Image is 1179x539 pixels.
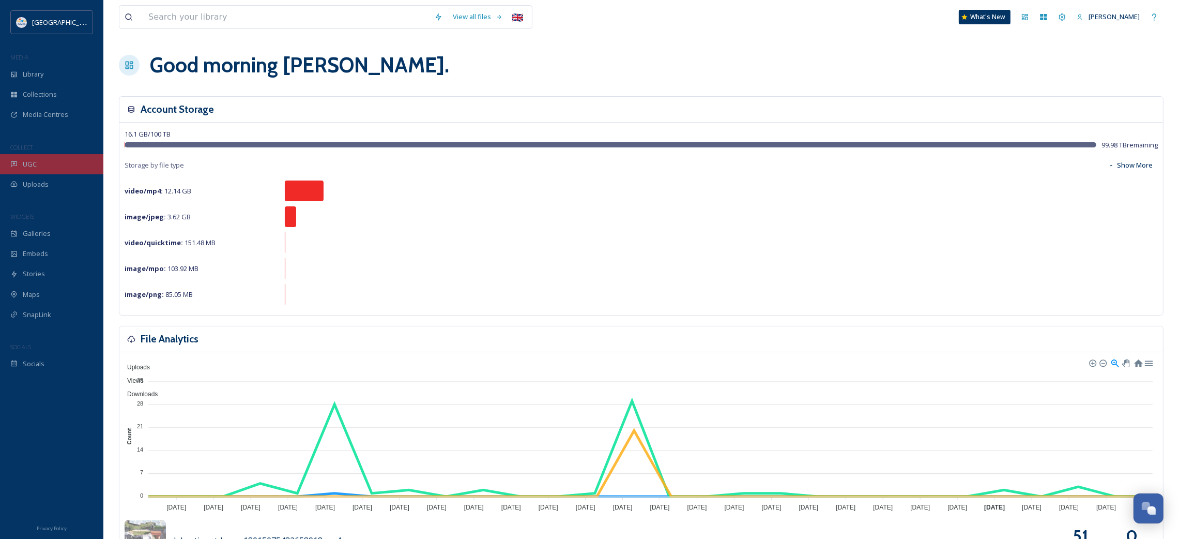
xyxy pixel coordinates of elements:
[119,364,150,371] span: Uploads
[141,102,214,117] h3: Account Storage
[725,504,744,511] tspan: [DATE]
[10,213,34,220] span: WIDGETS
[23,359,44,369] span: Socials
[143,6,429,28] input: Search your library
[448,7,508,27] a: View all files
[315,504,335,511] tspan: [DATE]
[137,377,143,383] tspan: 35
[23,290,40,300] span: Maps
[119,377,144,384] span: Views
[23,159,37,169] span: UGC
[10,143,33,151] span: COLLECT
[125,160,184,170] span: Storage by file type
[1071,7,1145,27] a: [PERSON_NAME]
[23,110,68,119] span: Media Centres
[23,89,57,99] span: Collections
[836,504,855,511] tspan: [DATE]
[10,343,31,351] span: SOCIALS
[141,332,198,347] h3: File Analytics
[1110,358,1119,367] div: Selection Zoom
[125,264,198,273] span: 103.92 MB
[1089,359,1096,366] div: Zoom In
[241,504,261,511] tspan: [DATE]
[984,504,1005,511] tspan: [DATE]
[1089,12,1140,21] span: [PERSON_NAME]
[166,504,186,511] tspan: [DATE]
[23,69,43,79] span: Library
[37,521,67,534] a: Privacy Policy
[1122,360,1128,366] div: Panning
[125,212,166,221] strong: image/jpeg :
[125,238,183,247] strong: video/quicktime :
[613,504,633,511] tspan: [DATE]
[137,423,143,429] tspan: 21
[539,504,558,511] tspan: [DATE]
[390,504,409,511] tspan: [DATE]
[762,504,782,511] tspan: [DATE]
[1022,504,1042,511] tspan: [DATE]
[501,504,521,511] tspan: [DATE]
[125,264,166,273] strong: image/mpo :
[37,525,67,532] span: Privacy Policy
[1134,358,1142,367] div: Reset Zoom
[910,504,930,511] tspan: [DATE]
[140,492,143,499] tspan: 0
[137,446,143,453] tspan: 14
[204,504,223,511] tspan: [DATE]
[32,17,98,27] span: [GEOGRAPHIC_DATA]
[1096,504,1116,511] tspan: [DATE]
[1134,493,1163,523] button: Open Chat
[10,53,28,61] span: MEDIA
[576,504,595,511] tspan: [DATE]
[125,129,171,139] span: 16.1 GB / 100 TB
[278,504,298,511] tspan: [DATE]
[947,504,967,511] tspan: [DATE]
[17,17,27,27] img: HTZ_logo_EN.svg
[23,310,51,320] span: SnapLink
[427,504,447,511] tspan: [DATE]
[23,269,45,279] span: Stories
[125,290,193,299] span: 85.05 MB
[23,249,48,259] span: Embeds
[1059,504,1079,511] tspan: [DATE]
[508,8,527,26] div: 🇬🇧
[1144,358,1153,367] div: Menu
[687,504,707,511] tspan: [DATE]
[150,50,449,81] h1: Good morning [PERSON_NAME] .
[137,400,143,407] tspan: 28
[1101,140,1158,150] span: 99.98 TB remaining
[799,504,819,511] tspan: [DATE]
[23,179,49,189] span: Uploads
[125,212,191,221] span: 3.62 GB
[1103,155,1158,175] button: Show More
[464,504,484,511] tspan: [DATE]
[125,186,163,196] strong: video/mp4 :
[125,238,216,247] span: 151.48 MB
[126,428,132,444] text: Count
[959,10,1010,24] a: What's New
[140,469,143,475] tspan: 7
[125,186,191,196] span: 12.14 GB
[650,504,670,511] tspan: [DATE]
[125,290,164,299] strong: image/png :
[353,504,372,511] tspan: [DATE]
[23,229,51,238] span: Galleries
[119,391,158,398] span: Downloads
[873,504,893,511] tspan: [DATE]
[1099,359,1106,366] div: Zoom Out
